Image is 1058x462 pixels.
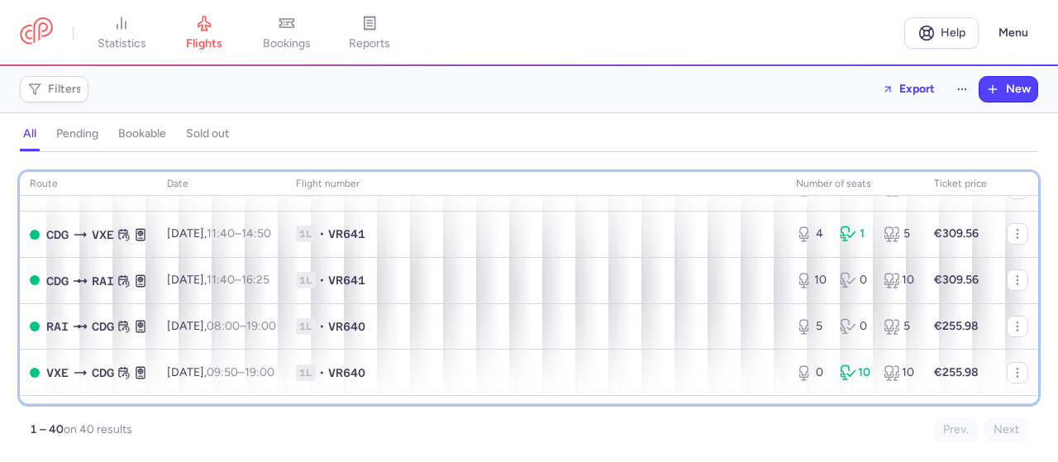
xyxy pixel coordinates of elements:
[92,226,114,244] span: VXE
[328,364,365,381] span: VR640
[319,272,325,288] span: •
[46,272,69,290] span: CDG
[899,83,935,95] span: Export
[207,273,235,287] time: 11:40
[46,317,69,336] span: RAI
[286,172,786,197] th: Flight number
[796,226,827,242] div: 4
[167,273,269,287] span: [DATE],
[328,15,411,51] a: reports
[92,364,114,382] span: CDG
[21,77,88,102] button: Filters
[934,226,979,241] strong: €309.56
[884,318,914,335] div: 5
[241,226,271,241] time: 14:50
[796,364,827,381] div: 0
[989,17,1038,49] button: Menu
[904,17,979,49] a: Help
[56,126,98,141] h4: pending
[934,319,979,333] strong: €255.98
[884,364,914,381] div: 10
[840,318,870,335] div: 0
[245,15,328,51] a: bookings
[46,226,69,244] span: CDG
[207,273,269,287] span: –
[934,365,979,379] strong: €255.98
[924,172,997,197] th: Ticket price
[984,417,1028,442] button: Next
[786,172,924,197] th: number of seats
[207,226,235,241] time: 11:40
[328,226,365,242] span: VR641
[840,272,870,288] div: 0
[319,226,325,242] span: •
[246,319,276,333] time: 19:00
[796,272,827,288] div: 10
[20,17,53,48] a: CitizenPlane red outlined logo
[20,172,157,197] th: route
[296,272,316,288] span: 1L
[319,364,325,381] span: •
[46,364,69,382] span: VXE
[263,36,311,51] span: bookings
[884,226,914,242] div: 5
[840,364,870,381] div: 10
[328,318,365,335] span: VR640
[934,417,978,442] button: Prev.
[349,36,390,51] span: reports
[884,272,914,288] div: 10
[167,365,274,379] span: [DATE],
[92,317,114,336] span: CDG
[840,226,870,242] div: 1
[241,273,269,287] time: 16:25
[796,318,827,335] div: 5
[48,83,82,96] span: Filters
[163,15,245,51] a: flights
[30,422,64,436] strong: 1 – 40
[80,15,163,51] a: statistics
[167,319,276,333] span: [DATE],
[296,364,316,381] span: 1L
[23,126,36,141] h4: all
[167,226,271,241] span: [DATE],
[118,126,166,141] h4: bookable
[64,422,132,436] span: on 40 results
[941,26,965,39] span: Help
[98,36,146,51] span: statistics
[319,318,325,335] span: •
[1006,83,1031,96] span: New
[207,226,271,241] span: –
[92,272,114,290] span: RAI
[207,319,240,333] time: 08:00
[245,365,274,379] time: 19:00
[934,273,979,287] strong: €309.56
[979,77,1037,102] button: New
[328,272,365,288] span: VR641
[186,36,222,51] span: flights
[207,365,238,379] time: 09:50
[157,172,286,197] th: date
[186,126,229,141] h4: sold out
[871,76,946,102] button: Export
[207,365,274,379] span: –
[296,318,316,335] span: 1L
[296,226,316,242] span: 1L
[207,319,276,333] span: –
